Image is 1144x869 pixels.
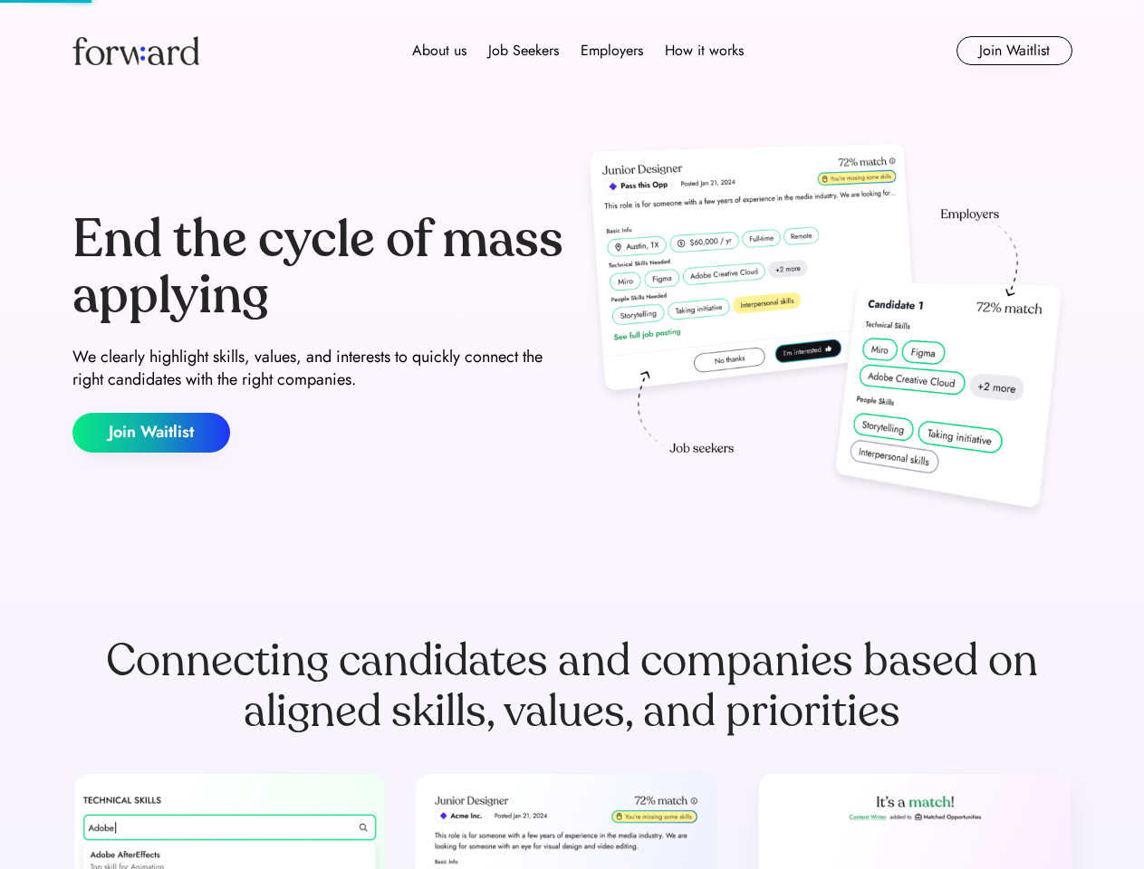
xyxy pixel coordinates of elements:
img: Forward logo [72,36,199,65]
button: Join Waitlist [957,36,1072,65]
div: How it works [665,40,744,62]
img: hero-image.png [580,138,1072,527]
div: Job Seekers [488,40,559,62]
div: We clearly highlight skills, values, and interests to quickly connect the right candidates with t... [72,346,565,391]
div: Employers [581,40,643,62]
button: Join Waitlist [72,413,230,453]
div: Connecting candidates and companies based on aligned skills, values, and priorities [72,635,1072,737]
div: End the cycle of mass applying [72,212,565,323]
div: About us [412,40,466,62]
